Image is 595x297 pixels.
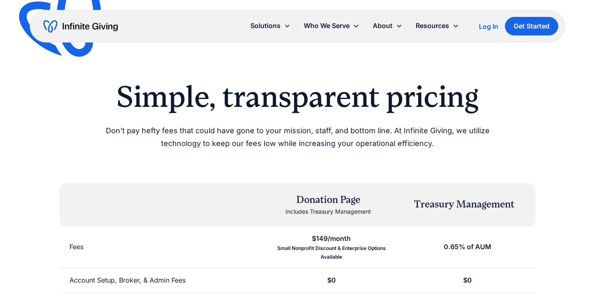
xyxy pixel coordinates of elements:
[373,20,393,31] div: About
[86,79,509,115] h2: Simple, transparent pricing
[286,193,371,207] div: Donation Page
[416,20,449,31] div: Resources
[69,241,83,252] div: Fees
[409,17,466,35] div: Resources
[274,244,390,261] div: Small Nonprofit Discount & Enterprise Options Available
[414,198,514,212] div: Treasury Management
[297,17,366,35] div: Who We Serve
[286,207,371,217] div: Includes Treasury Management
[463,275,472,286] div: $0
[327,275,336,286] div: $0
[244,17,297,35] div: Solutions
[304,20,350,31] div: Who We Serve
[312,233,351,244] div: $149/month
[444,241,491,252] div: 0.65% of AUM
[86,125,509,150] p: Don't pay hefty fees that could have gone to your mission, staff, and bottom line. At Infinite Gi...
[479,23,498,30] div: Log In
[250,20,281,31] div: Solutions
[43,20,118,33] a: home
[69,275,186,286] div: Account Setup, Broker, & Admin Fees
[479,21,498,31] a: Log In
[366,17,409,35] div: About
[505,17,558,35] a: Get Started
